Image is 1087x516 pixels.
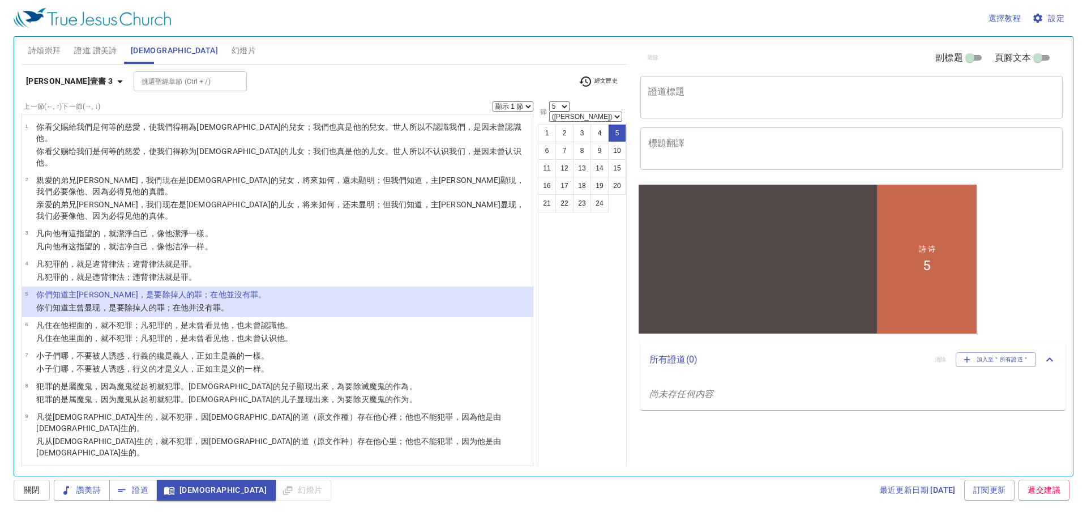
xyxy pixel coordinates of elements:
button: 7 [555,142,574,160]
wg1080: 的，就不 [36,412,501,433]
wg27: 弟兄[PERSON_NAME]，我们现在 [36,200,524,220]
wg2316: 生 [121,424,144,433]
span: 1 [25,123,28,129]
wg1080: 的。 [129,448,144,457]
wg266: 的，就是 [61,259,197,268]
a: 遞交建議 [1018,480,1069,501]
button: 3 [573,124,591,142]
wg3754: 魔鬼 [117,382,417,391]
span: [DEMOGRAPHIC_DATA] [166,483,267,497]
button: 22 [555,194,574,212]
wg4160: 罪 [45,395,417,404]
wg2531: 主是 [213,351,269,360]
wg846: 真体。 [149,211,173,220]
wg3089: 魔鬼 [369,395,417,404]
span: 4 [25,260,28,266]
wg846: 裡面 [69,321,293,330]
wg1097: 他 [36,158,52,167]
wg746: 就犯罪 [157,395,417,404]
wg846: 。 [285,321,293,330]
wg2316: 兒女 [36,176,524,196]
wg1228: ，因為 [92,382,417,391]
span: 經文歷史 [579,75,618,88]
wg1492: 父 [36,122,521,143]
wg1722: 他 [181,303,229,312]
wg266: ；在 [202,290,266,299]
wg5319: ，为要 [329,395,417,404]
wg1342: 一样。 [245,364,268,373]
button: 24 [590,194,609,212]
wg1228: 的作为 [385,395,417,404]
wg2531: 他 [165,229,213,238]
wg1228: 从 [132,395,417,404]
wg3756: 有 [205,303,229,312]
wg2076: 罪 [213,303,229,312]
wg142: 人的罪 [178,290,267,299]
img: True Jesus Church [14,8,171,28]
span: 幻燈片 [232,44,256,58]
span: 證道 [118,483,148,497]
wg1097: 他 [277,321,293,330]
p: 凡 [36,411,529,434]
wg3956: 犯罪 [149,334,293,343]
wg264: 。[DEMOGRAPHIC_DATA]的 [181,382,417,391]
wg3664: 他 [76,187,173,196]
wg1492: 父 [36,147,521,167]
wg846: 並沒 [226,290,267,299]
wg1343: 的才是 [149,364,269,373]
span: 加入至＂所有證道＂ [963,355,1029,365]
wg2316: 生 [121,448,144,457]
wg3754: [DEMOGRAPHIC_DATA]的道（原文作种 [36,437,501,457]
p: 所有證道 ( 0 ) [649,353,926,366]
span: 遞交建議 [1028,483,1060,497]
span: 訂閱更新 [973,483,1006,497]
wg3956: 住 [45,321,293,330]
wg3708: 他 [221,334,293,343]
p: 凡 [36,436,529,458]
wg26: ，使 [36,147,521,167]
button: 關閉 [14,480,50,501]
wg2076: 义人 [173,364,269,373]
wg846: ，也未曾 [229,321,293,330]
p: 凡 [36,332,293,344]
wg266: 。 [189,272,196,282]
span: 頁腳文本 [995,51,1032,65]
span: 7 [25,352,28,358]
wg266: ；在 [165,303,229,312]
iframe: from-child [636,182,979,336]
p: 你看 [36,146,529,168]
wg2070: [DEMOGRAPHIC_DATA]的 [36,176,524,196]
button: 12 [555,159,574,177]
wg1325: 我们 [36,147,521,167]
wg2076: 罪 [250,290,266,299]
span: [DEMOGRAPHIC_DATA] [131,44,218,58]
wg1080: 的，就不 [36,437,501,457]
wg846: 里面 [69,334,293,343]
wg2443: 我们得称为 [36,147,521,167]
b: [PERSON_NAME]壹書 3 [26,74,113,88]
wg2041: 。 [409,395,417,404]
wg1722: 的，就不 [84,321,293,330]
wg3754: [DEMOGRAPHIC_DATA]的道（原文作種 [36,412,501,433]
button: 9 [590,142,609,160]
wg458: ；違背律法 [125,259,196,268]
wg3756: 犯 [36,437,501,457]
wg5040: 哪，不要被人 [61,364,269,373]
p: 凡 [36,271,196,283]
wg266: 。 [189,259,196,268]
wg2192: 这 [69,242,213,251]
wg3761: 認識 [261,321,293,330]
button: 證道 [109,480,157,501]
wg5319: ，是要 [101,303,229,312]
wg2071: 像 [69,187,173,196]
wg3754: 魔鬼 [117,395,417,404]
wg3756: 看見 [205,321,293,330]
wg4217: 慈愛 [36,122,521,143]
wg27: 弟兄[PERSON_NAME]，我們現在 [36,176,524,196]
wg458: ；违背律法 [125,272,196,282]
wg266: ，因 [36,437,501,457]
wg846: ，也未曾 [229,334,293,343]
span: 讚美詩 [63,483,101,497]
wg458: 就是 [165,259,197,268]
span: 8 [25,382,28,389]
